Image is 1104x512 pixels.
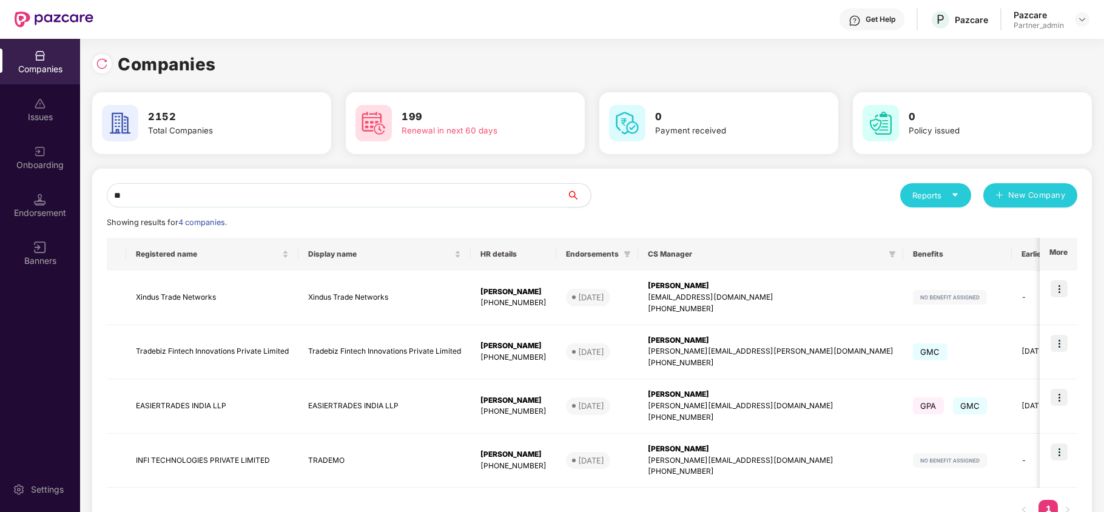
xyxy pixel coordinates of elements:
span: Endorsements [566,249,619,259]
h1: Companies [118,51,216,78]
div: [PHONE_NUMBER] [480,352,547,363]
button: search [566,183,591,207]
div: [DATE] [578,454,604,467]
div: [PHONE_NUMBER] [648,412,894,423]
div: [PERSON_NAME][EMAIL_ADDRESS][PERSON_NAME][DOMAIN_NAME] [648,346,894,357]
img: svg+xml;base64,PHN2ZyBpZD0iUmVsb2FkLTMyeDMyIiB4bWxucz0iaHR0cDovL3d3dy53My5vcmcvMjAwMC9zdmciIHdpZH... [96,58,108,70]
td: - [1012,271,1090,325]
div: [PERSON_NAME][EMAIL_ADDRESS][DOMAIN_NAME] [648,455,894,467]
img: svg+xml;base64,PHN2ZyB3aWR0aD0iMTQuNSIgaGVpZ2h0PSIxNC41IiB2aWV3Qm94PSIwIDAgMTYgMTYiIGZpbGw9Im5vbm... [34,194,46,206]
td: INFI TECHNOLOGIES PRIVATE LIMITED [126,434,298,488]
img: svg+xml;base64,PHN2ZyB3aWR0aD0iMjAiIGhlaWdodD0iMjAiIHZpZXdCb3g9IjAgMCAyMCAyMCIgZmlsbD0ibm9uZSIgeG... [34,146,46,158]
span: filter [886,247,898,261]
div: [PERSON_NAME] [648,335,894,346]
div: Policy issued [909,124,1052,137]
img: svg+xml;base64,PHN2ZyB4bWxucz0iaHR0cDovL3d3dy53My5vcmcvMjAwMC9zdmciIHdpZHRoPSI2MCIgaGVpZ2h0PSI2MC... [609,105,645,141]
img: svg+xml;base64,PHN2ZyB4bWxucz0iaHR0cDovL3d3dy53My5vcmcvMjAwMC9zdmciIHdpZHRoPSIxMjIiIGhlaWdodD0iMj... [913,290,987,305]
img: svg+xml;base64,PHN2ZyBpZD0iSGVscC0zMngzMiIgeG1sbnM9Imh0dHA6Ly93d3cudzMub3JnLzIwMDAvc3ZnIiB3aWR0aD... [849,15,861,27]
img: New Pazcare Logo [15,12,93,27]
div: Total Companies [148,124,291,137]
td: TRADEMO [298,434,471,488]
img: icon [1051,389,1068,406]
div: [PERSON_NAME] [648,280,894,292]
img: icon [1051,335,1068,352]
img: svg+xml;base64,PHN2ZyBpZD0iRHJvcGRvd24tMzJ4MzIiIHhtbG5zPSJodHRwOi8vd3d3LnczLm9yZy8yMDAwL3N2ZyIgd2... [1077,15,1087,24]
th: Registered name [126,238,298,271]
div: [PERSON_NAME] [648,443,894,455]
div: Settings [27,483,67,496]
th: Display name [298,238,471,271]
span: CS Manager [648,249,884,259]
img: icon [1051,443,1068,460]
th: Benefits [903,238,1012,271]
div: [PERSON_NAME] [480,449,547,460]
span: filter [889,251,896,258]
div: [PHONE_NUMBER] [648,466,894,477]
div: [PHONE_NUMBER] [480,297,547,309]
span: GPA [913,397,944,414]
h3: 0 [909,109,1052,125]
div: Pazcare [1014,9,1064,21]
img: svg+xml;base64,PHN2ZyB4bWxucz0iaHR0cDovL3d3dy53My5vcmcvMjAwMC9zdmciIHdpZHRoPSIxMjIiIGhlaWdodD0iMj... [913,453,987,468]
h3: 2152 [148,109,291,125]
div: [DATE] [578,346,604,358]
div: [DATE] [578,291,604,303]
div: Payment received [655,124,798,137]
div: [EMAIL_ADDRESS][DOMAIN_NAME] [648,292,894,303]
div: [PERSON_NAME] [648,389,894,400]
span: Registered name [136,249,280,259]
th: HR details [471,238,556,271]
td: Tradebiz Fintech Innovations Private Limited [298,325,471,380]
div: [PERSON_NAME] [480,395,547,406]
h3: 0 [655,109,798,125]
th: More [1040,238,1077,271]
td: EASIERTRADES INDIA LLP [126,379,298,434]
img: svg+xml;base64,PHN2ZyBpZD0iU2V0dGluZy0yMHgyMCIgeG1sbnM9Imh0dHA6Ly93d3cudzMub3JnLzIwMDAvc3ZnIiB3aW... [13,483,25,496]
span: 4 companies. [178,218,227,227]
div: [PERSON_NAME][EMAIL_ADDRESS][DOMAIN_NAME] [648,400,894,412]
span: search [566,190,591,200]
th: Earliest Renewal [1012,238,1090,271]
span: Display name [308,249,452,259]
img: svg+xml;base64,PHN2ZyB4bWxucz0iaHR0cDovL3d3dy53My5vcmcvMjAwMC9zdmciIHdpZHRoPSI2MCIgaGVpZ2h0PSI2MC... [102,105,138,141]
div: Get Help [866,15,895,24]
div: Renewal in next 60 days [402,124,545,137]
td: - [1012,434,1090,488]
td: Xindus Trade Networks [126,271,298,325]
div: [PHONE_NUMBER] [480,406,547,417]
span: filter [621,247,633,261]
div: [PERSON_NAME] [480,340,547,352]
td: Xindus Trade Networks [298,271,471,325]
span: GMC [913,343,947,360]
span: Showing results for [107,218,227,227]
button: plusNew Company [983,183,1077,207]
div: [PHONE_NUMBER] [480,460,547,472]
div: Pazcare [955,14,988,25]
img: svg+xml;base64,PHN2ZyBpZD0iQ29tcGFuaWVzIiB4bWxucz0iaHR0cDovL3d3dy53My5vcmcvMjAwMC9zdmciIHdpZHRoPS... [34,50,46,62]
span: GMC [953,397,988,414]
div: [PERSON_NAME] [480,286,547,298]
img: svg+xml;base64,PHN2ZyBpZD0iSXNzdWVzX2Rpc2FibGVkIiB4bWxucz0iaHR0cDovL3d3dy53My5vcmcvMjAwMC9zdmciIH... [34,98,46,110]
img: icon [1051,280,1068,297]
span: New Company [1008,189,1066,201]
td: [DATE] [1012,325,1090,380]
img: svg+xml;base64,PHN2ZyB4bWxucz0iaHR0cDovL3d3dy53My5vcmcvMjAwMC9zdmciIHdpZHRoPSI2MCIgaGVpZ2h0PSI2MC... [863,105,899,141]
div: [DATE] [578,400,604,412]
td: EASIERTRADES INDIA LLP [298,379,471,434]
span: P [937,12,944,27]
div: [PHONE_NUMBER] [648,357,894,369]
td: [DATE] [1012,379,1090,434]
img: svg+xml;base64,PHN2ZyB4bWxucz0iaHR0cDovL3d3dy53My5vcmcvMjAwMC9zdmciIHdpZHRoPSI2MCIgaGVpZ2h0PSI2MC... [355,105,392,141]
span: filter [624,251,631,258]
div: Partner_admin [1014,21,1064,30]
td: Tradebiz Fintech Innovations Private Limited [126,325,298,380]
div: Reports [912,189,959,201]
div: [PHONE_NUMBER] [648,303,894,315]
span: plus [995,191,1003,201]
span: caret-down [951,191,959,199]
h3: 199 [402,109,545,125]
img: svg+xml;base64,PHN2ZyB3aWR0aD0iMTYiIGhlaWdodD0iMTYiIHZpZXdCb3g9IjAgMCAxNiAxNiIgZmlsbD0ibm9uZSIgeG... [34,241,46,254]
